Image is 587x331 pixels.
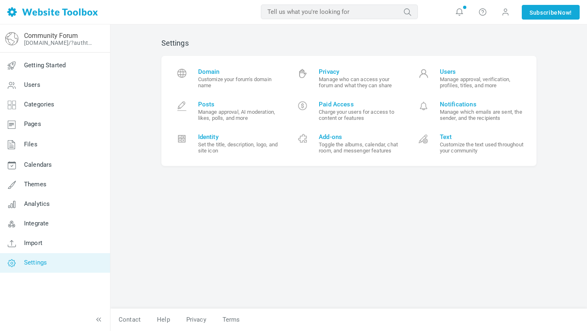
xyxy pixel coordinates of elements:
[24,32,78,40] a: Community Forum
[24,200,50,207] span: Analytics
[24,220,49,227] span: Integrate
[24,101,55,108] span: Categories
[198,141,282,154] small: Set the title, description, logo, and site icon
[198,109,282,121] small: Manage approval, AI moderation, likes, polls, and more
[409,62,530,95] a: Users Manage approval, verification, profiles, titles, and more
[24,81,40,88] span: Users
[319,101,403,108] span: Paid Access
[24,161,52,168] span: Calendars
[198,101,282,108] span: Posts
[168,62,289,95] a: Domain Customize your forum's domain name
[24,141,38,148] span: Files
[558,8,572,17] span: Now!
[288,62,409,95] a: Privacy Manage who can access your forum and what they can share
[440,133,524,141] span: Text
[168,95,289,127] a: Posts Manage approval, AI moderation, likes, polls, and more
[198,133,282,141] span: Identity
[319,133,403,141] span: Add-ons
[288,95,409,127] a: Paid Access Charge your users for access to content or features
[319,76,403,88] small: Manage who can access your forum and what they can share
[110,313,149,327] a: Contact
[440,109,524,121] small: Manage which emails are sent, the sender, and the recipients
[149,313,178,327] a: Help
[319,141,403,154] small: Toggle the albums, calendar, chat room, and messenger features
[198,68,282,75] span: Domain
[288,127,409,160] a: Add-ons Toggle the albums, calendar, chat room, and messenger features
[522,5,580,20] a: SubscribeNow!
[409,95,530,127] a: Notifications Manage which emails are sent, the sender, and the recipients
[319,109,403,121] small: Charge your users for access to content or features
[261,4,418,19] input: Tell us what you're looking for
[214,313,248,327] a: Terms
[24,62,66,69] span: Getting Started
[161,39,536,48] h2: Settings
[409,127,530,160] a: Text Customize the text used throughout your community
[440,68,524,75] span: Users
[198,76,282,88] small: Customize your forum's domain name
[178,313,214,327] a: Privacy
[440,101,524,108] span: Notifications
[24,239,42,247] span: Import
[440,141,524,154] small: Customize the text used throughout your community
[5,32,18,45] img: globe-icon.png
[24,181,46,188] span: Themes
[440,76,524,88] small: Manage approval, verification, profiles, titles, and more
[168,127,289,160] a: Identity Set the title, description, logo, and site icon
[24,259,47,266] span: Settings
[319,68,403,75] span: Privacy
[24,120,41,128] span: Pages
[24,40,95,46] a: [DOMAIN_NAME]/?authtoken=72ef0ac129c3da7de211bf273f6e9389&rememberMe=1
